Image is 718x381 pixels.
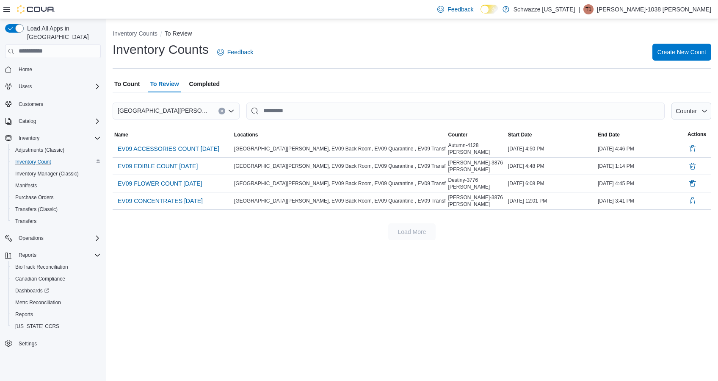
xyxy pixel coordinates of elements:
span: Reports [12,309,101,320]
span: [GEOGRAPHIC_DATA][PERSON_NAME] [118,106,210,116]
p: | [578,4,580,14]
button: Canadian Compliance [8,273,104,285]
a: Canadian Compliance [12,274,69,284]
div: [GEOGRAPHIC_DATA][PERSON_NAME], EV09 Back Room, EV09 Quarantine , EV09 Transfer Room, EV9 Display... [232,144,447,154]
a: [US_STATE] CCRS [12,321,63,331]
button: EV09 EDIBLE COUNT [DATE] [114,160,201,172]
button: Catalog [15,116,39,126]
span: Inventory Count [15,159,51,165]
span: EV09 EDIBLE COUNT [DATE] [118,162,198,170]
span: Settings [15,338,101,349]
a: Feedback [214,44,257,61]
button: Inventory Count [8,156,104,168]
button: Users [2,81,104,92]
span: BioTrack Reconciliation [15,264,68,270]
button: End Date [596,130,686,140]
div: [DATE] 4:48 PM [506,161,596,171]
button: Inventory [15,133,43,143]
button: Settings [2,337,104,350]
span: Actions [688,131,706,138]
button: Locations [232,130,447,140]
div: [GEOGRAPHIC_DATA][PERSON_NAME], EV09 Back Room, EV09 Quarantine , EV09 Transfer Room, EV9 Display... [232,161,447,171]
button: EV09 ACCESSORIES COUNT [DATE] [114,142,223,155]
span: Purchase Orders [15,194,54,201]
button: Delete [688,161,698,171]
button: Transfers (Classic) [8,203,104,215]
p: Schwazze [US_STATE] [514,4,575,14]
span: Metrc Reconciliation [12,298,101,308]
span: Manifests [15,182,37,189]
span: BioTrack Reconciliation [12,262,101,272]
button: Customers [2,97,104,110]
button: Catalog [2,115,104,127]
a: Inventory Manager (Classic) [12,169,82,179]
span: EV09 ACCESSORIES COUNT [DATE] [118,145,219,153]
button: Home [2,63,104,75]
span: Reports [15,250,101,260]
span: Operations [19,235,44,242]
span: Home [19,66,32,73]
span: Counter [676,108,697,114]
button: Transfers [8,215,104,227]
span: Transfers [15,218,36,225]
span: Canadian Compliance [15,275,65,282]
button: Metrc Reconciliation [8,297,104,309]
span: Reports [15,311,33,318]
span: Settings [19,340,37,347]
span: Feedback [227,48,253,56]
span: Feedback [447,5,473,14]
span: Inventory Manager (Classic) [12,169,101,179]
button: Create New Count [652,44,711,61]
span: [PERSON_NAME]-3876 [PERSON_NAME] [448,159,504,173]
button: Start Date [506,130,596,140]
span: Inventory [15,133,101,143]
img: Cova [17,5,55,14]
span: T1 [585,4,591,14]
input: Dark Mode [481,5,498,14]
button: Counter [671,103,711,120]
button: Delete [688,178,698,189]
p: [PERSON_NAME]-1038 [PERSON_NAME] [597,4,711,14]
a: Manifests [12,181,40,191]
span: EV09 FLOWER COUNT [DATE] [118,179,202,188]
a: Purchase Orders [12,192,57,203]
span: Load More [398,228,426,236]
button: EV09 CONCENTRATES [DATE] [114,195,206,207]
button: Reports [2,249,104,261]
button: Users [15,81,35,92]
span: Adjustments (Classic) [12,145,101,155]
button: Operations [2,232,104,244]
span: Home [15,64,101,75]
button: Delete [688,196,698,206]
span: Operations [15,233,101,243]
button: Inventory [2,132,104,144]
span: Washington CCRS [12,321,101,331]
span: Autumn-4128 [PERSON_NAME] [448,142,504,156]
button: Reports [8,309,104,320]
span: [US_STATE] CCRS [15,323,59,330]
div: [DATE] 4:45 PM [596,178,686,189]
span: Transfers (Classic) [12,204,101,214]
span: Start Date [508,131,532,138]
div: [DATE] 12:01 PM [506,196,596,206]
button: Name [113,130,232,140]
a: Metrc Reconciliation [12,298,64,308]
span: Manifests [12,181,101,191]
button: Inventory Counts [113,30,157,37]
a: Dashboards [8,285,104,297]
div: [GEOGRAPHIC_DATA][PERSON_NAME], EV09 Back Room, EV09 Quarantine , EV09 Transfer Room, EV9 Display... [232,178,447,189]
button: Counter [446,130,506,140]
span: Users [19,83,32,90]
a: Inventory Count [12,157,55,167]
input: This is a search bar. After typing your query, hit enter to filter the results lower in the page. [246,103,665,120]
span: Adjustments (Classic) [15,147,64,153]
button: Delete [688,144,698,154]
button: EV09 FLOWER COUNT [DATE] [114,177,205,190]
a: Feedback [434,1,477,18]
div: [DATE] 4:46 PM [596,144,686,154]
span: Metrc Reconciliation [15,299,61,306]
a: Reports [12,309,36,320]
span: Completed [189,75,220,92]
span: Inventory Count [12,157,101,167]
